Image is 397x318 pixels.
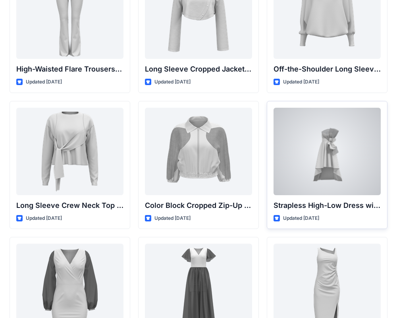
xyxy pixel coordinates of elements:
p: High-Waisted Flare Trousers with Button Detail [16,64,123,75]
p: Updated [DATE] [283,214,319,223]
p: Updated [DATE] [154,214,191,223]
a: Long Sleeve Crew Neck Top with Asymmetrical Tie Detail [16,108,123,195]
p: Long Sleeve Crew Neck Top with Asymmetrical Tie Detail [16,200,123,211]
p: Long Sleeve Cropped Jacket with Mandarin Collar and Shoulder Detail [145,64,252,75]
p: Updated [DATE] [154,78,191,86]
p: Color Block Cropped Zip-Up Jacket with Sheer Sleeves [145,200,252,211]
a: Color Block Cropped Zip-Up Jacket with Sheer Sleeves [145,108,252,195]
p: Updated [DATE] [26,78,62,86]
p: Off-the-Shoulder Long Sleeve Top [274,64,381,75]
p: Updated [DATE] [283,78,319,86]
p: Strapless High-Low Dress with Side Bow Detail [274,200,381,211]
p: Updated [DATE] [26,214,62,223]
a: Strapless High-Low Dress with Side Bow Detail [274,108,381,195]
